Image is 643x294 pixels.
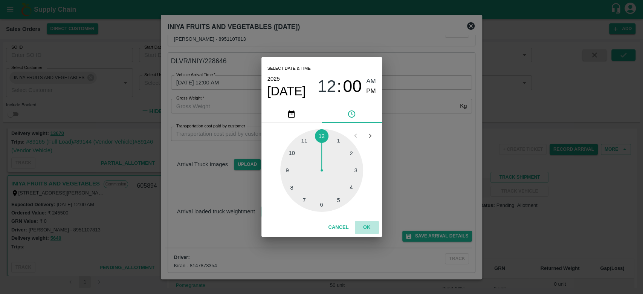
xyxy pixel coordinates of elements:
button: 00 [343,77,362,96]
button: 12 [317,77,336,96]
button: PM [366,86,376,96]
button: pick date [261,105,322,123]
span: : [337,77,341,96]
button: Open next view [363,129,377,143]
button: AM [366,77,376,87]
button: 2025 [267,74,280,84]
span: Select date & time [267,63,311,74]
button: Cancel [325,221,351,234]
button: pick time [322,105,382,123]
button: OK [355,221,379,234]
button: [DATE] [267,84,306,99]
